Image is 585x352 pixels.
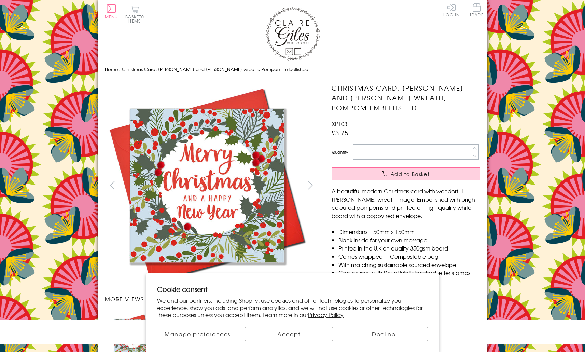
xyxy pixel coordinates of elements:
[308,311,344,319] a: Privacy Policy
[105,4,118,19] button: Menu
[340,327,428,341] button: Decline
[245,327,333,341] button: Accept
[338,260,480,269] li: With matching sustainable sourced envelope
[125,5,144,23] button: Basket0 items
[157,327,238,341] button: Manage preferences
[338,236,480,244] li: Blank inside for your own message
[105,63,480,77] nav: breadcrumbs
[105,66,118,72] a: Home
[303,177,318,193] button: next
[105,295,318,303] h3: More views
[443,3,460,17] a: Log In
[338,228,480,236] li: Dimensions: 150mm x 150mm
[332,149,348,155] label: Quantity
[128,14,144,24] span: 0 items
[338,252,480,260] li: Comes wrapped in Compostable bag
[105,177,120,193] button: prev
[105,14,118,20] span: Menu
[332,83,480,112] h1: Christmas Card, [PERSON_NAME] and [PERSON_NAME] wreath, Pompom Embellished
[332,187,480,220] p: A beautiful modern Christmas card with wonderful [PERSON_NAME] wreath image. Embellished with bri...
[265,7,320,61] img: Claire Giles Greetings Cards
[122,66,308,72] span: Christmas Card, [PERSON_NAME] and [PERSON_NAME] wreath, Pompom Embellished
[332,120,347,128] span: XP103
[338,244,480,252] li: Printed in the U.K on quality 350gsm board
[119,66,121,72] span: ›
[318,83,523,287] img: Christmas Card, Holly and berry wreath, Pompom Embellished
[165,330,231,338] span: Manage preferences
[470,3,484,18] a: Trade
[332,167,480,180] button: Add to Basket
[391,171,430,177] span: Add to Basket
[157,297,428,318] p: We and our partners, including Shopify, use cookies and other technologies to personalize your ex...
[470,3,484,17] span: Trade
[105,83,309,288] img: Christmas Card, Holly and berry wreath, Pompom Embellished
[332,128,348,137] span: £3.75
[157,284,428,294] h2: Cookie consent
[338,269,480,277] li: Can be sent with Royal Mail standard letter stamps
